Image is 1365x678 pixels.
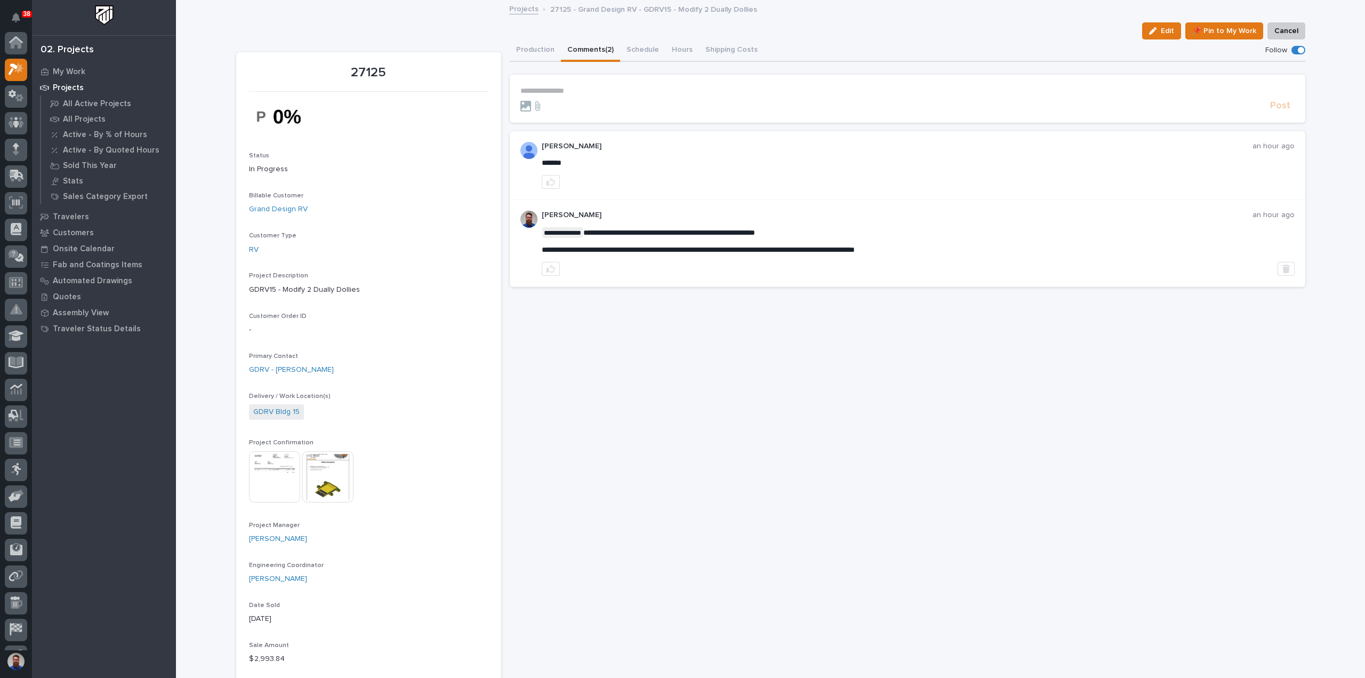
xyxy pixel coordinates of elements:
span: Post [1270,100,1290,112]
a: GDRV Bldg 15 [253,406,300,418]
p: Traveler Status Details [53,324,141,334]
a: Stats [41,173,176,188]
span: Primary Contact [249,353,298,360]
p: Fab and Coatings Items [53,260,142,270]
p: Active - By % of Hours [63,130,147,140]
span: Project Description [249,273,308,279]
p: an hour ago [1252,142,1295,151]
a: Customers [32,225,176,241]
button: Shipping Costs [699,39,764,62]
div: Notifications38 [13,13,27,30]
p: $ 2,993.84 [249,653,488,665]
button: 📌 Pin to My Work [1185,22,1263,39]
a: Active - By Quoted Hours [41,142,176,157]
a: GDRV - [PERSON_NAME] [249,364,334,376]
a: [PERSON_NAME] [249,533,307,545]
p: Automated Drawings [53,276,132,286]
p: Sales Category Export [63,192,148,202]
a: Automated Drawings [32,273,176,289]
p: Sold This Year [63,161,117,171]
p: My Work [53,67,85,77]
p: GDRV15 - Modify 2 Dually Dollies [249,284,488,296]
span: Engineering Coordinator [249,562,324,569]
p: Active - By Quoted Hours [63,146,159,155]
button: Comments (2) [561,39,620,62]
a: Onsite Calendar [32,241,176,257]
button: like this post [542,175,560,189]
button: Hours [665,39,699,62]
span: Customer Type [249,233,296,239]
p: [PERSON_NAME] [542,142,1252,151]
p: [DATE] [249,613,488,625]
a: Traveler Status Details [32,321,176,337]
p: 27125 - Grand Design RV - GDRV15 - Modify 2 Dually Dollies [550,3,757,14]
p: Customers [53,228,94,238]
p: 27125 [249,65,488,81]
button: Production [510,39,561,62]
button: Edit [1142,22,1181,39]
button: Cancel [1267,22,1305,39]
p: All Active Projects [63,99,131,109]
p: Assembly View [53,308,109,318]
a: Assembly View [32,305,176,321]
a: Travelers [32,209,176,225]
p: Travelers [53,212,89,222]
button: users-avatar [5,650,27,673]
a: Grand Design RV [249,204,308,215]
button: Post [1266,100,1295,112]
span: 📌 Pin to My Work [1192,25,1256,37]
p: In Progress [249,164,488,175]
a: [PERSON_NAME] [249,573,307,585]
a: All Active Projects [41,96,176,111]
p: [PERSON_NAME] [542,211,1252,220]
p: an hour ago [1252,211,1295,220]
button: Notifications [5,6,27,29]
a: Quotes [32,289,176,305]
p: Projects [53,83,84,93]
img: ZoOnudVMbOOe2Olbk3fVe2Ea0Z9UsZlhQ39LqTVWRuA [249,98,329,135]
p: - [249,324,488,336]
span: Project Confirmation [249,440,314,446]
span: Edit [1161,26,1174,36]
button: Delete post [1278,262,1295,276]
span: Billable Customer [249,193,303,199]
p: Onsite Calendar [53,244,115,254]
img: AOh14GjL2DAcrcZY4n3cZEezSB-C93yGfxH8XahArY0--A=s96-c [520,142,537,159]
p: Follow [1265,46,1287,55]
span: Delivery / Work Location(s) [249,393,331,400]
a: Fab and Coatings Items [32,257,176,273]
span: Sale Amount [249,642,289,649]
a: RV [249,244,259,256]
span: Project Manager [249,522,300,529]
div: 02. Projects [41,44,94,56]
img: 6hTokn1ETDGPf9BPokIQ [520,211,537,228]
p: Stats [63,177,83,186]
button: Schedule [620,39,665,62]
a: Projects [32,79,176,95]
a: Sold This Year [41,158,176,173]
p: All Projects [63,115,106,124]
a: Active - By % of Hours [41,127,176,142]
a: Sales Category Export [41,189,176,204]
p: Quotes [53,292,81,302]
span: Date Sold [249,602,280,609]
button: like this post [542,262,560,276]
p: 38 [23,10,30,18]
a: My Work [32,63,176,79]
span: Status [249,153,269,159]
span: Cancel [1274,25,1298,37]
img: Workspace Logo [94,5,114,25]
span: Customer Order ID [249,313,307,320]
a: Projects [509,2,539,14]
a: All Projects [41,111,176,126]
